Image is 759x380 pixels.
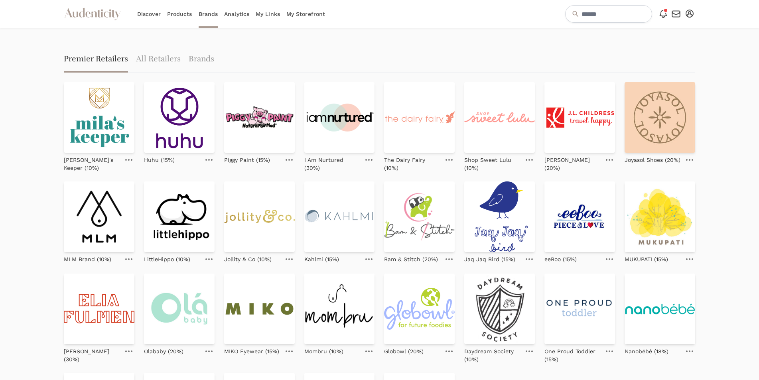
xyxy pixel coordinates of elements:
[625,347,668,355] p: Nanobébé (18%)
[625,82,695,153] img: da055878049b6d7dee11e1452f94f521.jpg
[464,181,535,252] img: jaqjaq-logo.png
[544,82,615,153] img: jlchildress-logo-stacked_260x.png
[144,274,215,344] img: Olababy_logo_color_RGB_2021m_f7c64e35-e419-49f9-8a0c-ed2863d41459_1600x.jpg
[304,347,343,355] p: Mombru (10%)
[304,344,343,355] a: Mombru (10%)
[224,153,270,164] a: Piggy Paint (15%)
[64,82,134,153] img: milas-keeper-logo.png
[64,347,120,363] p: [PERSON_NAME] (30%)
[625,344,668,355] a: Nanobébé (18%)
[224,255,272,263] p: Jollity & Co (10%)
[464,344,520,363] a: Daydream Society (10%)
[625,252,668,263] a: MUKUPATI (15%)
[625,156,680,164] p: Joyasol Shoes (20%)
[64,252,111,263] a: MLM Brand (10%)
[544,181,615,252] img: eeBoo-Piece-and-Love-1024-x-780.jpg
[144,252,190,263] a: LittleHippo (10%)
[544,156,601,172] p: [PERSON_NAME] (20%)
[304,255,339,263] p: Kahlmi (15%)
[464,274,535,344] img: logo-new-export.jpg
[189,47,214,73] a: Brands
[544,255,577,263] p: eeBoo (15%)
[384,344,424,355] a: Globowl (20%)
[625,255,668,263] p: MUKUPATI (15%)
[304,156,361,172] p: I Am Nurtured (30%)
[544,153,601,172] a: [PERSON_NAME] (20%)
[224,181,295,252] img: logo_2x.png
[384,274,455,344] img: globowl-logo_primary-color-tagline.png
[304,82,375,153] img: NEW-LOGO_c9824973-8d00-4a6d-a79d-d2e93ec6dff5.png
[464,153,520,172] a: Shop Sweet Lulu (10%)
[384,347,424,355] p: Globowl (20%)
[384,255,438,263] p: Bam & Stitch (20%)
[384,153,440,172] a: The Dairy Fairy (10%)
[544,274,615,344] img: One_Proud_Toddler_Logo_360x.png
[64,156,120,172] p: [PERSON_NAME]'s Keeper (10%)
[304,252,339,263] a: Kahlmi (15%)
[464,252,515,263] a: Jaq Jaq Bird (15%)
[224,274,295,344] img: Miko_Primary_Green.png
[144,255,190,263] p: LittleHippo (10%)
[144,153,175,164] a: Huhu (15%)
[224,344,279,355] a: MIKO Eyewear (15%)
[464,255,515,263] p: Jaq Jaq Bird (15%)
[64,344,120,363] a: [PERSON_NAME] (30%)
[144,156,175,164] p: Huhu (15%)
[224,156,270,164] p: Piggy Paint (15%)
[384,181,455,252] img: Logo-FullTM-500x_17f65d78-1daf-4442-9980-f61d2c2d6980.png
[544,344,601,363] a: One Proud Toddler (15%)
[144,347,183,355] p: Olababy (20%)
[224,252,272,263] a: Jollity & Co (10%)
[625,274,695,344] img: Nanobebe-Brand-_-Logos-2020_7ad2479a-9866-4b85-91e1-7ca2e57b8844.png
[136,47,181,73] a: All Retailers
[464,82,535,153] img: logo_2x.png
[384,82,455,153] img: tdf_sig_coral_cmyk_with_tag_rm_316_1635271346__80152_6_-_Edited.png
[304,153,361,172] a: I Am Nurtured (30%)
[625,153,680,164] a: Joyasol Shoes (20%)
[224,347,279,355] p: MIKO Eyewear (15%)
[64,153,120,172] a: [PERSON_NAME]'s Keeper (10%)
[64,255,111,263] p: MLM Brand (10%)
[144,344,183,355] a: Olababy (20%)
[144,82,215,153] img: HuHu_Logo_Outlined_Stacked_Purple_d3e0ee55-ed66-4583-b299-27a3fd9dc6fc.png
[64,181,134,252] img: Logo_BLACK_MLM_RGB_400x.png
[625,181,695,252] img: Logo_SHOP_512_x_512_px.png
[144,181,215,252] img: little-hippo-logo.png
[224,82,295,153] img: 632a14bdc9f20b467d0e7f56_download.png
[544,347,601,363] p: One Proud Toddler (15%)
[544,252,577,263] a: eeBoo (15%)
[304,181,375,252] img: logo_website-2-04_510x.png
[384,252,438,263] a: Bam & Stitch (20%)
[64,274,134,344] img: 6347814845aea555ebaf772d_EliaFulmen-Logo-Stacked.png
[464,347,520,363] p: Daydream Society (10%)
[384,156,440,172] p: The Dairy Fairy (10%)
[64,47,128,73] span: Premier Retailers
[304,274,375,344] img: Mombru_Logo_1.png
[464,156,520,172] p: Shop Sweet Lulu (10%)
